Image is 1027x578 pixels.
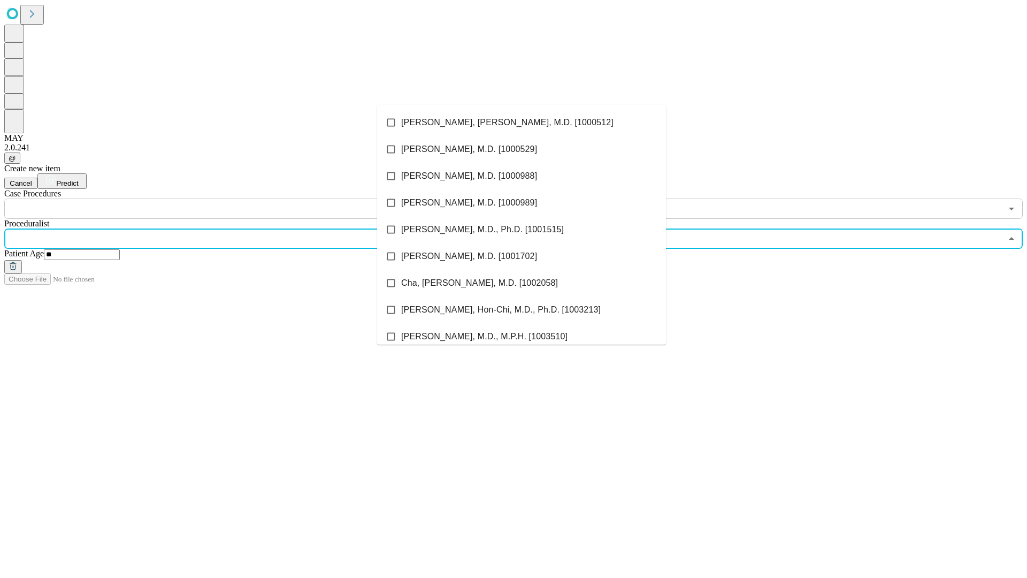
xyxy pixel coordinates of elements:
[401,143,537,156] span: [PERSON_NAME], M.D. [1000529]
[401,196,537,209] span: [PERSON_NAME], M.D. [1000989]
[4,189,61,198] span: Scheduled Procedure
[56,179,78,187] span: Predict
[37,173,87,189] button: Predict
[401,116,614,129] span: [PERSON_NAME], [PERSON_NAME], M.D. [1000512]
[401,223,564,236] span: [PERSON_NAME], M.D., Ph.D. [1001515]
[4,178,37,189] button: Cancel
[4,133,1023,143] div: MAY
[401,250,537,263] span: [PERSON_NAME], M.D. [1001702]
[4,249,44,258] span: Patient Age
[4,143,1023,153] div: 2.0.241
[10,179,32,187] span: Cancel
[401,303,601,316] span: [PERSON_NAME], Hon-Chi, M.D., Ph.D. [1003213]
[4,153,20,164] button: @
[4,164,60,173] span: Create new item
[401,170,537,182] span: [PERSON_NAME], M.D. [1000988]
[1004,201,1019,216] button: Open
[401,330,568,343] span: [PERSON_NAME], M.D., M.P.H. [1003510]
[1004,231,1019,246] button: Close
[401,277,558,290] span: Cha, [PERSON_NAME], M.D. [1002058]
[4,219,49,228] span: Proceduralist
[9,154,16,162] span: @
